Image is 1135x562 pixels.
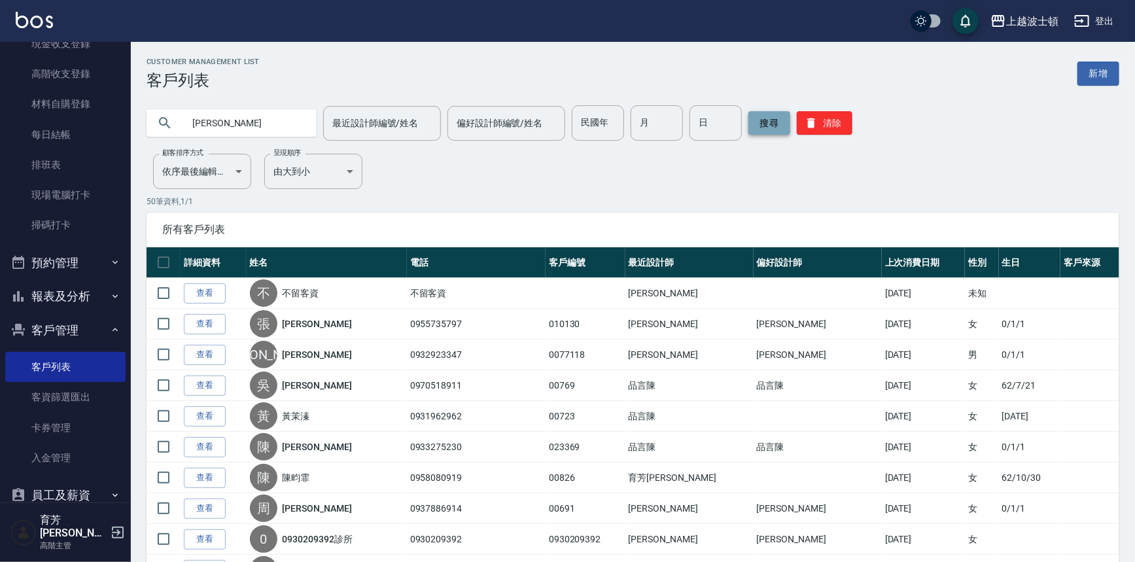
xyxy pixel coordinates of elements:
[5,29,126,59] a: 現金收支登錄
[882,432,965,463] td: [DATE]
[748,111,790,135] button: 搜尋
[250,310,277,338] div: 張
[797,111,852,135] button: 清除
[882,247,965,278] th: 上次消費日期
[546,524,625,555] td: 0930209392
[546,370,625,401] td: 00769
[965,524,999,555] td: 女
[162,223,1104,236] span: 所有客戶列表
[999,247,1061,278] th: 生日
[546,309,625,340] td: 010130
[882,401,965,432] td: [DATE]
[250,372,277,399] div: 吳
[965,340,999,370] td: 男
[184,468,226,488] a: 查看
[183,105,306,141] input: 搜尋關鍵字
[407,401,546,432] td: 0931962962
[184,437,226,457] a: 查看
[999,309,1061,340] td: 0/1/1
[5,478,126,512] button: 員工及薪資
[147,196,1119,207] p: 50 筆資料, 1 / 1
[999,401,1061,432] td: [DATE]
[5,352,126,382] a: 客戶列表
[250,495,277,522] div: 周
[625,493,754,524] td: [PERSON_NAME]
[625,401,754,432] td: 品言陳
[5,210,126,240] a: 掃碼打卡
[407,524,546,555] td: 0930209392
[247,247,407,278] th: 姓名
[283,410,310,423] a: 黃茉溱
[184,376,226,396] a: 查看
[5,443,126,473] a: 入金管理
[147,58,260,66] h2: Customer Management List
[1006,13,1058,29] div: 上越波士頓
[5,120,126,150] a: 每日結帳
[999,463,1061,493] td: 62/10/30
[1069,9,1119,33] button: 登出
[546,401,625,432] td: 00723
[250,433,277,461] div: 陳
[965,278,999,309] td: 未知
[40,514,107,540] h5: 育芳[PERSON_NAME]
[965,463,999,493] td: 女
[625,432,754,463] td: 品言陳
[184,314,226,334] a: 查看
[283,379,352,392] a: [PERSON_NAME]
[5,59,126,89] a: 高階收支登錄
[407,278,546,309] td: 不留客資
[5,313,126,347] button: 客戶管理
[5,413,126,443] a: 卡券管理
[184,499,226,519] a: 查看
[283,287,319,300] a: 不留客資
[625,463,754,493] td: 育芳[PERSON_NAME]
[754,247,882,278] th: 偏好設計師
[283,317,352,330] a: [PERSON_NAME]
[16,12,53,28] img: Logo
[999,370,1061,401] td: 62/7/21
[407,370,546,401] td: 0970518911
[754,524,882,555] td: [PERSON_NAME]
[5,89,126,119] a: 材料自購登錄
[283,348,352,361] a: [PERSON_NAME]
[754,340,882,370] td: [PERSON_NAME]
[546,493,625,524] td: 00691
[250,341,277,368] div: [PERSON_NAME]
[965,432,999,463] td: 女
[283,502,352,515] a: [PERSON_NAME]
[999,340,1061,370] td: 0/1/1
[625,524,754,555] td: [PERSON_NAME]
[407,432,546,463] td: 0933275230
[625,370,754,401] td: 品言陳
[184,345,226,365] a: 查看
[250,525,277,553] div: 0
[965,309,999,340] td: 女
[407,493,546,524] td: 0937886914
[754,432,882,463] td: 品言陳
[5,382,126,412] a: 客資篩選匯出
[985,8,1064,35] button: 上越波士頓
[754,493,882,524] td: [PERSON_NAME]
[546,247,625,278] th: 客戶編號
[546,463,625,493] td: 00826
[546,340,625,370] td: 0077118
[754,309,882,340] td: [PERSON_NAME]
[882,463,965,493] td: [DATE]
[283,440,352,453] a: [PERSON_NAME]
[153,154,251,189] div: 依序最後編輯時間
[250,279,277,307] div: 不
[184,406,226,427] a: 查看
[882,370,965,401] td: [DATE]
[999,432,1061,463] td: 0/1/1
[5,180,126,210] a: 現場電腦打卡
[882,524,965,555] td: [DATE]
[546,432,625,463] td: 023369
[882,340,965,370] td: [DATE]
[5,150,126,180] a: 排班表
[264,154,362,189] div: 由大到小
[181,247,247,278] th: 詳細資料
[625,247,754,278] th: 最近設計師
[965,493,999,524] td: 女
[283,533,353,546] a: 0930209392診所
[754,370,882,401] td: 品言陳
